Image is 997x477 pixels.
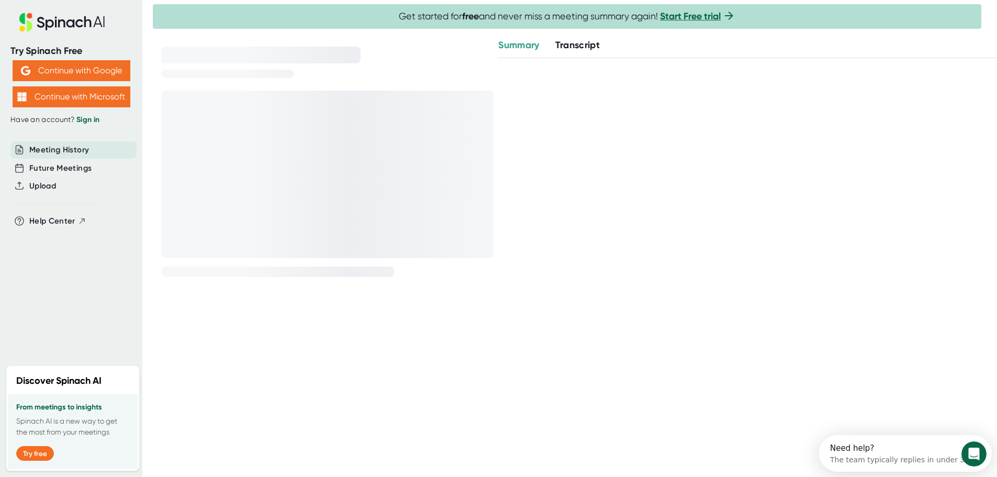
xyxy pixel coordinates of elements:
[16,403,129,412] h3: From meetings to insights
[498,39,539,51] span: Summary
[16,446,54,461] button: Try free
[11,9,150,17] div: Need help?
[10,45,132,57] div: Try Spinach Free
[29,180,56,192] button: Upload
[4,4,181,33] div: Open Intercom Messenger
[498,38,539,52] button: Summary
[13,60,130,81] button: Continue with Google
[16,374,102,388] h2: Discover Spinach AI
[21,66,30,75] img: Aehbyd4JwY73AAAAAElFTkSuQmCC
[29,215,75,227] span: Help Center
[819,435,992,472] iframe: Intercom live chat discovery launcher
[29,162,92,174] button: Future Meetings
[29,215,86,227] button: Help Center
[399,10,735,23] span: Get started for and never miss a meeting summary again!
[961,441,987,467] iframe: Intercom live chat
[29,144,89,156] button: Meeting History
[10,115,132,125] div: Have an account?
[462,10,479,22] b: free
[11,17,150,28] div: The team typically replies in under 3h
[660,10,721,22] a: Start Free trial
[16,416,129,438] p: Spinach AI is a new way to get the most from your meetings
[76,115,99,124] a: Sign in
[555,38,600,52] button: Transcript
[13,86,130,107] button: Continue with Microsoft
[555,39,600,51] span: Transcript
